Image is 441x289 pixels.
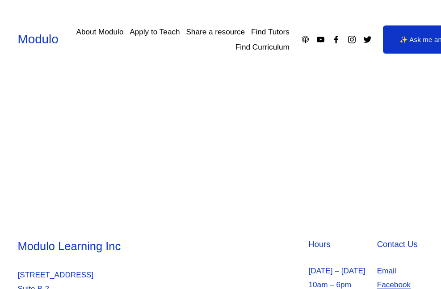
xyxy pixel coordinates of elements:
a: About Modulo [76,24,123,39]
a: Email [377,264,396,278]
a: Modulo [17,32,58,46]
a: YouTube [316,35,325,44]
a: Apply to Teach [130,24,180,39]
a: Twitter [363,35,372,44]
h4: Contact Us [377,239,424,250]
a: Apple Podcasts [301,35,310,44]
a: Share a resource [186,24,245,39]
h3: Modulo Learning Inc [17,239,218,254]
h4: Hours [308,239,372,250]
a: Find Tutors [251,24,290,39]
a: Find Curriculum [235,40,290,55]
a: Facebook [332,35,341,44]
a: Instagram [347,35,357,44]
